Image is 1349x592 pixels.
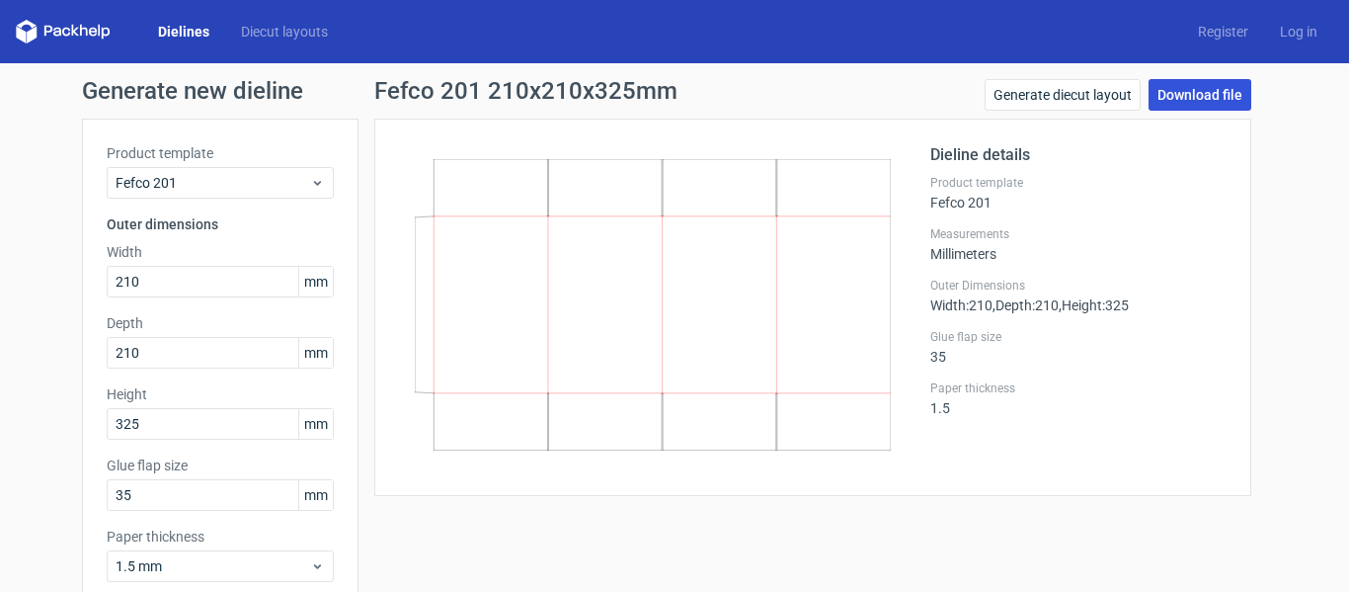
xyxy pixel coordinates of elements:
label: Glue flap size [107,456,334,475]
a: Log in [1264,22,1333,42]
label: Product template [107,143,334,163]
span: 1.5 mm [116,556,310,576]
h1: Generate new dieline [82,79,1267,103]
span: mm [298,480,333,510]
a: Generate diecut layout [985,79,1141,111]
a: Register [1182,22,1264,42]
div: Fefco 201 [930,175,1227,211]
a: Download file [1149,79,1251,111]
label: Outer Dimensions [930,278,1227,294]
span: mm [298,267,333,296]
a: Dielines [142,22,225,42]
a: Diecut layouts [225,22,344,42]
label: Product template [930,175,1227,191]
label: Depth [107,313,334,333]
span: mm [298,409,333,439]
div: Millimeters [930,226,1227,262]
div: 35 [930,329,1227,365]
h3: Outer dimensions [107,214,334,234]
span: , Height : 325 [1059,297,1129,313]
h1: Fefco 201 210x210x325mm [374,79,677,103]
label: Width [107,242,334,262]
label: Glue flap size [930,329,1227,345]
div: 1.5 [930,381,1227,416]
h2: Dieline details [930,143,1227,167]
span: mm [298,338,333,368]
label: Paper thickness [930,381,1227,396]
label: Paper thickness [107,527,334,547]
span: , Depth : 210 [992,297,1059,313]
label: Measurements [930,226,1227,242]
span: Width : 210 [930,297,992,313]
label: Height [107,384,334,404]
span: Fefco 201 [116,173,310,193]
